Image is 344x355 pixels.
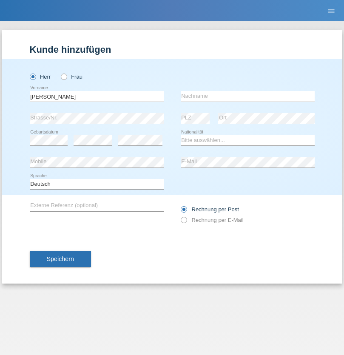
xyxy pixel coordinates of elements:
[47,256,74,262] span: Speichern
[181,206,186,217] input: Rechnung per Post
[30,251,91,267] button: Speichern
[181,206,239,213] label: Rechnung per Post
[181,217,186,227] input: Rechnung per E-Mail
[181,217,244,223] label: Rechnung per E-Mail
[323,8,340,13] a: menu
[327,7,335,15] i: menu
[61,74,66,79] input: Frau
[30,74,51,80] label: Herr
[30,44,315,55] h1: Kunde hinzufügen
[30,74,35,79] input: Herr
[61,74,82,80] label: Frau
